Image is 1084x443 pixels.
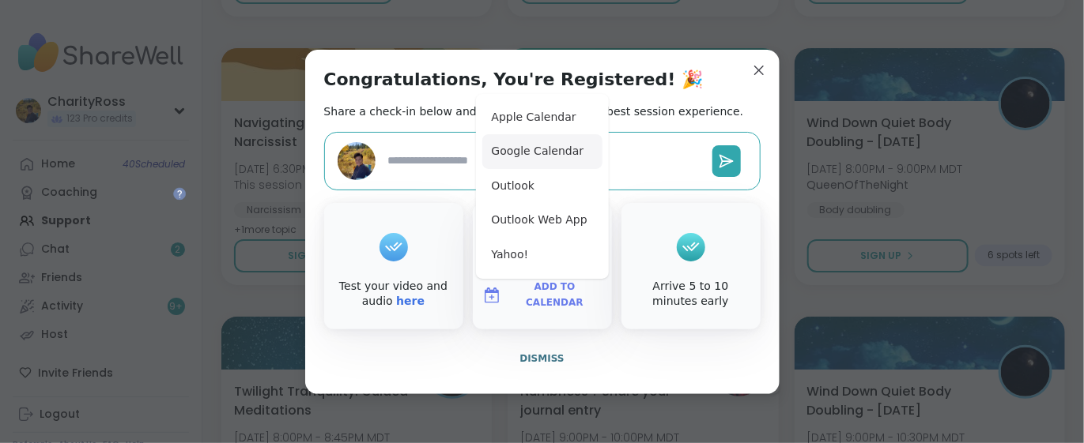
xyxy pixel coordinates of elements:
button: Outlook Web App [482,203,602,238]
img: CharityRoss [338,142,376,180]
button: Dismiss [324,342,761,375]
span: Dismiss [519,353,564,364]
button: Add to Calendar [476,279,609,312]
button: Google Calendar [482,134,602,169]
div: Test your video and audio [327,279,460,310]
a: here [396,295,425,307]
button: Outlook [482,169,602,204]
button: Apple Calendar [482,100,602,135]
img: ShareWell Logomark [482,286,501,305]
h2: Share a check-in below and see our tips to get the best session experience. [324,103,744,119]
h1: Congratulations, You're Registered! 🎉 [324,69,704,91]
div: Arrive 5 to 10 minutes early [625,279,757,310]
button: Yahoo! [482,238,602,272]
iframe: Spotlight [173,187,186,200]
span: Add to Calendar [508,280,602,310]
